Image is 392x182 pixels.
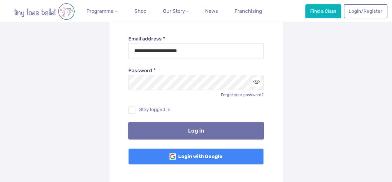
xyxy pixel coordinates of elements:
[235,8,262,14] span: Franchising
[128,35,264,42] label: Email address *
[205,8,218,14] span: News
[128,148,264,165] a: Login with Google
[128,122,264,139] button: Log in
[132,5,149,17] a: Shop
[128,106,264,113] label: Stay logged in
[163,8,185,14] span: Our Story
[203,5,220,17] a: News
[160,5,191,17] a: Our Story
[128,67,264,74] label: Password *
[232,5,265,17] a: Franchising
[221,92,264,97] a: Forgot your password?
[252,78,261,86] button: Toggle password visibility
[7,3,81,20] img: tiny toes ballet
[305,4,341,18] a: Find a Class
[84,5,120,17] a: Programme
[134,8,147,14] span: Shop
[86,8,113,14] span: Programme
[344,4,387,18] a: Login/Register
[170,153,176,160] img: Google Logo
